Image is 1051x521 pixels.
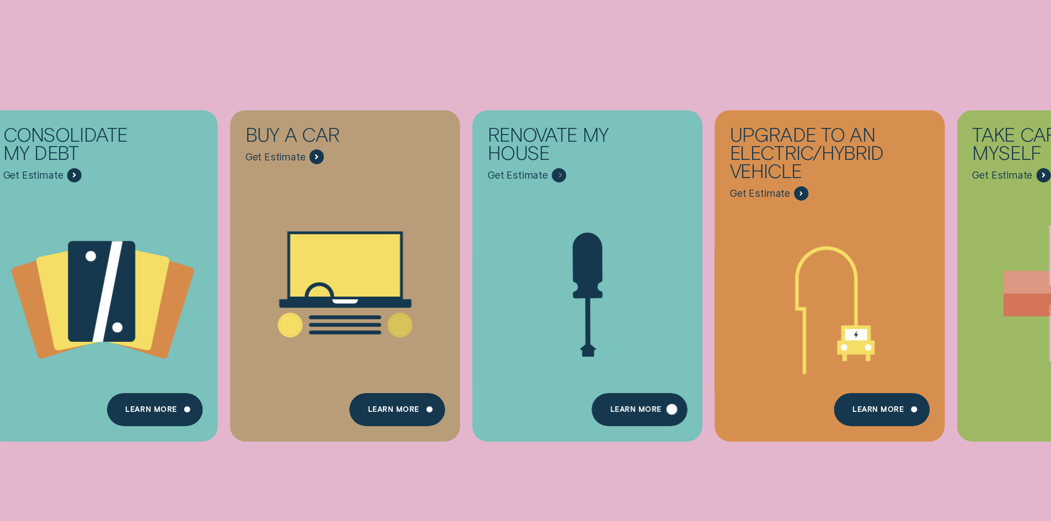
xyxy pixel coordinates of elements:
span: Get Estimate [3,169,63,181]
a: Learn more [592,393,687,426]
div: Consolidate my debt [3,125,151,168]
a: Buy a car - Learn more [230,110,460,432]
span: Get Estimate [488,169,548,181]
a: Upgrade to an Electric/Hybrid Vehicle - Learn more [714,110,945,432]
div: Buy a car [246,125,393,149]
span: Get Estimate [246,151,306,163]
span: Get Estimate [730,187,790,200]
a: Learn More [834,393,930,426]
a: Learn More [349,393,445,426]
a: Renovate My House - Learn more [472,110,702,432]
div: Upgrade to an Electric/Hybrid Vehicle [730,125,877,186]
span: Get Estimate [972,169,1032,181]
div: Renovate My House [488,125,635,168]
a: Learn more [107,393,202,426]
